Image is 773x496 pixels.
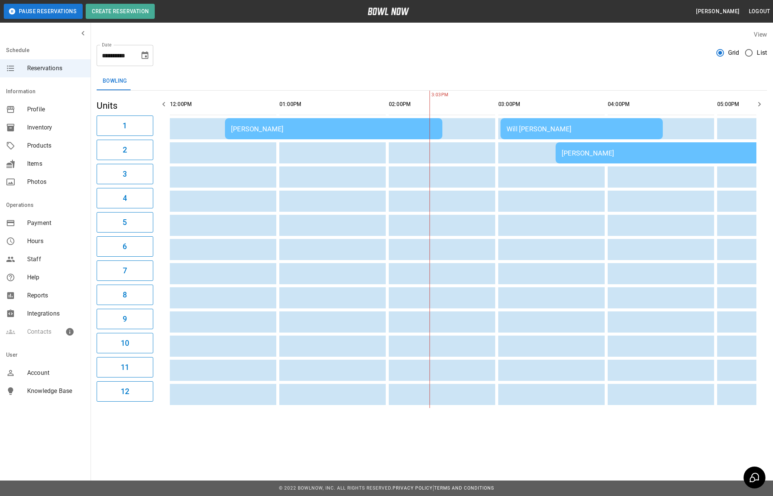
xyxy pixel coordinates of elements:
[137,48,152,63] button: Choose date, selected date is Sep 13, 2025
[27,123,85,132] span: Inventory
[434,485,494,491] a: Terms and Conditions
[27,255,85,264] span: Staff
[27,177,85,186] span: Photos
[123,168,127,180] h6: 3
[393,485,433,491] a: Privacy Policy
[123,192,127,204] h6: 4
[507,125,657,133] div: Will [PERSON_NAME]
[746,5,773,18] button: Logout
[123,120,127,132] h6: 1
[97,188,153,208] button: 4
[27,291,85,300] span: Reports
[27,64,85,73] span: Reservations
[123,313,127,325] h6: 9
[97,285,153,305] button: 8
[754,31,767,38] label: View
[279,94,386,115] th: 01:00PM
[97,309,153,329] button: 9
[97,381,153,402] button: 12
[757,48,767,57] span: List
[97,164,153,184] button: 3
[368,8,409,15] img: logo
[97,140,153,160] button: 2
[27,368,85,377] span: Account
[97,100,153,112] h5: Units
[498,94,605,115] th: 03:00PM
[170,94,276,115] th: 12:00PM
[562,149,767,157] div: [PERSON_NAME]
[97,72,133,90] button: Bowling
[27,219,85,228] span: Payment
[27,273,85,282] span: Help
[97,333,153,353] button: 10
[27,141,85,150] span: Products
[97,72,767,90] div: inventory tabs
[123,265,127,277] h6: 7
[27,159,85,168] span: Items
[123,289,127,301] h6: 8
[121,361,129,373] h6: 11
[97,236,153,257] button: 6
[121,337,129,349] h6: 10
[279,485,393,491] span: © 2022 BowlNow, Inc. All Rights Reserved.
[97,116,153,136] button: 1
[389,94,495,115] th: 02:00PM
[86,4,155,19] button: Create Reservation
[27,387,85,396] span: Knowledge Base
[97,357,153,377] button: 11
[4,4,83,19] button: Pause Reservations
[430,91,431,99] span: 3:03PM
[97,260,153,281] button: 7
[27,237,85,246] span: Hours
[27,309,85,318] span: Integrations
[27,105,85,114] span: Profile
[728,48,739,57] span: Grid
[97,212,153,233] button: 5
[123,216,127,228] h6: 5
[693,5,742,18] button: [PERSON_NAME]
[123,240,127,253] h6: 6
[121,385,129,397] h6: 12
[123,144,127,156] h6: 2
[231,125,436,133] div: [PERSON_NAME]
